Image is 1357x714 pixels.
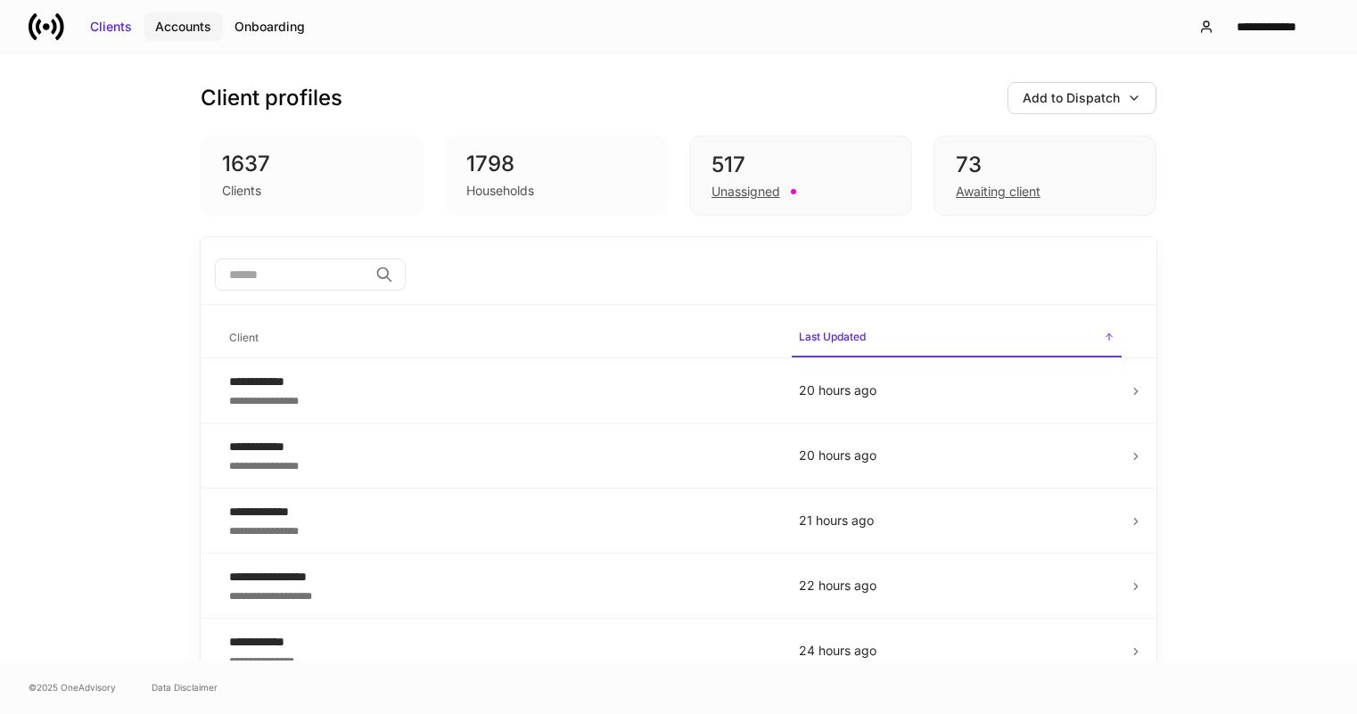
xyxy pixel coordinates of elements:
[201,84,342,112] h3: Client profiles
[466,150,646,178] div: 1798
[1007,82,1156,114] button: Add to Dispatch
[956,151,1134,179] div: 73
[222,182,261,200] div: Clients
[222,320,777,357] span: Client
[90,18,132,36] div: Clients
[229,329,259,346] h6: Client
[144,12,223,41] button: Accounts
[689,135,912,216] div: 517Unassigned
[799,382,1114,399] p: 20 hours ago
[29,680,116,694] span: © 2025 OneAdvisory
[799,577,1114,595] p: 22 hours ago
[799,328,866,345] h6: Last Updated
[155,18,211,36] div: Accounts
[711,151,890,179] div: 517
[466,182,534,200] div: Households
[956,183,1040,201] div: Awaiting client
[234,18,305,36] div: Onboarding
[152,680,218,694] a: Data Disclaimer
[223,12,317,41] button: Onboarding
[933,135,1156,216] div: 73Awaiting client
[222,150,402,178] div: 1637
[711,183,780,201] div: Unassigned
[799,512,1114,529] p: 21 hours ago
[799,642,1114,660] p: 24 hours ago
[799,447,1114,464] p: 20 hours ago
[792,319,1122,357] span: Last Updated
[78,12,144,41] button: Clients
[1023,89,1120,107] div: Add to Dispatch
